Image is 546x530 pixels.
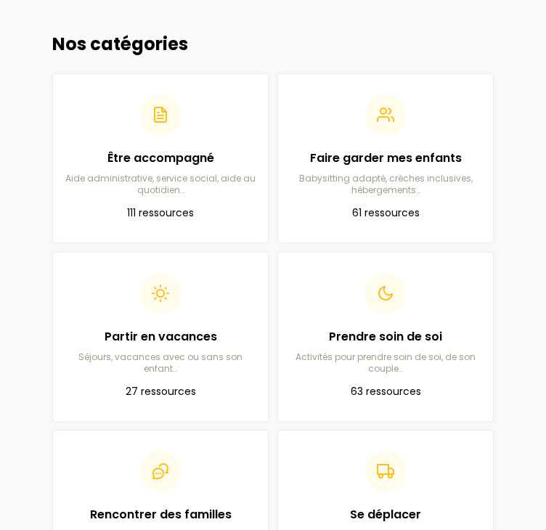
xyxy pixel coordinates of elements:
[65,205,256,222] p: 111 ressources
[277,252,494,422] a: Prendre soin de soiActivités pour prendre soin de soi, de son couple…63 ressources
[290,351,481,375] p: Activités pour prendre soin de soi, de son couple…
[52,73,269,243] a: Être accompagnéAide administrative, service social, aide au quotidien…111 ressources
[65,383,256,401] p: 27 ressources
[290,150,481,167] h2: Faire garder mes enfants
[290,173,481,196] p: Babysitting adapté, crèches inclusives, hébergements…
[65,506,256,523] h2: Rencontrer des familles
[277,73,494,243] a: Faire garder mes enfantsBabysitting adapté, crèches inclusives, hébergements…61 ressources
[65,351,256,375] p: Séjours, vacances avec ou sans son enfant…
[290,328,481,346] h2: Prendre soin de soi
[290,205,481,222] p: 61 ressources
[65,173,256,196] p: Aide administrative, service social, aide au quotidien…
[65,150,256,167] h2: Être accompagné
[65,328,256,346] h2: Partir en vacances
[52,33,494,56] h2: Nos catégories
[290,383,481,401] p: 63 ressources
[52,252,269,422] a: Partir en vacancesSéjours, vacances avec ou sans son enfant…27 ressources
[290,506,481,523] h2: Se déplacer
